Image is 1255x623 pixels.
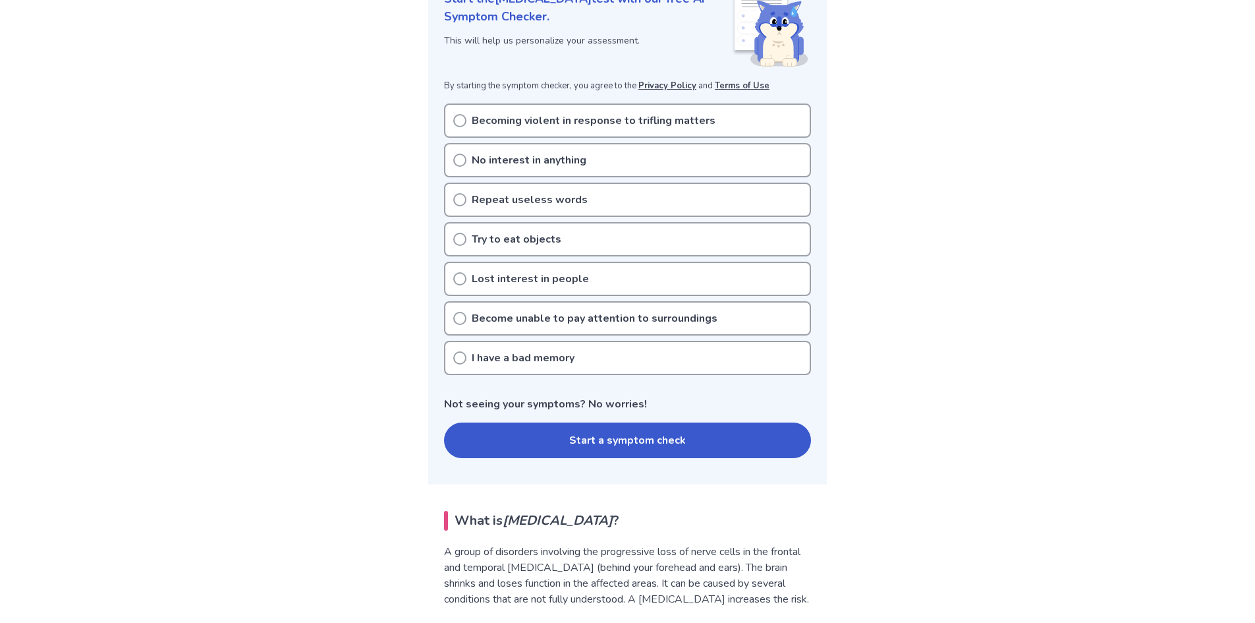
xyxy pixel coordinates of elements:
p: Try to eat objects [472,231,561,247]
em: [MEDICAL_DATA] [503,512,613,529]
p: Not seeing your symptoms? No worries! [444,396,811,412]
p: A group of disorders involving the progressive loss of nerve cells in the frontal and temporal [M... [444,544,811,607]
p: Lost interest in people [472,271,589,287]
p: Repeat useless words [472,192,588,208]
h2: What is ? [444,511,811,531]
p: No interest in anything [472,152,586,168]
p: By starting the symptom checker, you agree to the and [444,80,811,93]
a: Privacy Policy [638,80,696,92]
button: Start a symptom check [444,423,811,458]
p: Becoming violent in response to trifling matters [472,113,715,129]
a: Terms of Use [715,80,769,92]
p: This will help us personalize your assessment. [444,34,732,47]
p: Become unable to pay attention to surroundings [472,311,717,326]
p: I have a bad memory [472,350,574,366]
